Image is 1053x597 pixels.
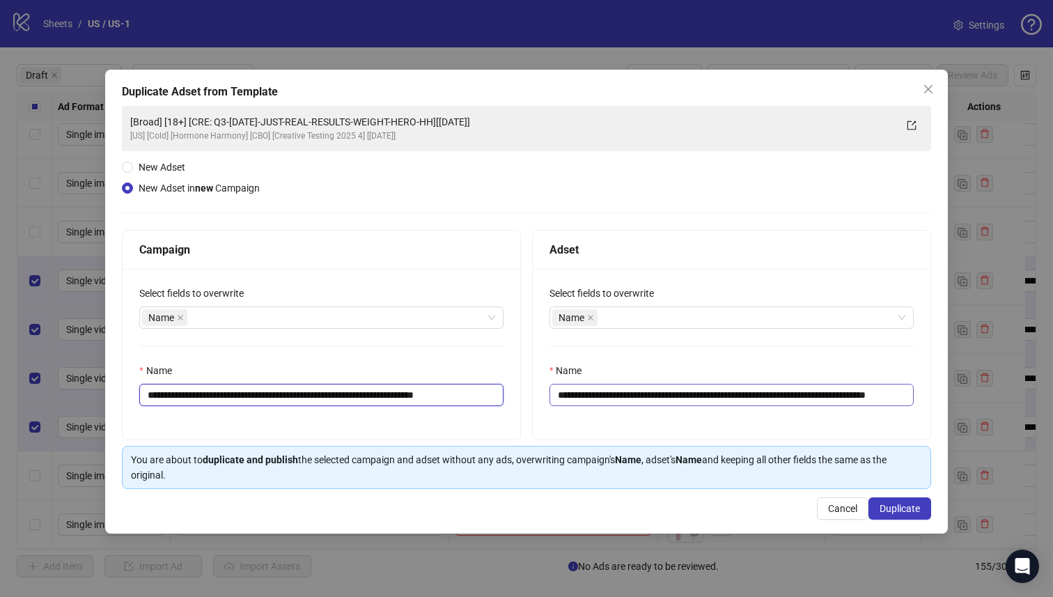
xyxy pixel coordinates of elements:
[139,363,180,378] label: Name
[549,241,914,258] div: Adset
[828,503,857,514] span: Cancel
[880,503,920,514] span: Duplicate
[1006,550,1039,583] div: Open Intercom Messenger
[195,183,213,194] strong: new
[817,497,868,520] button: Cancel
[177,314,184,321] span: close
[917,78,939,100] button: Close
[907,121,916,130] span: export
[559,310,584,325] span: Name
[923,84,934,95] span: close
[868,497,931,520] button: Duplicate
[203,454,298,465] strong: duplicate and publish
[549,384,914,406] input: Name
[615,454,641,465] strong: Name
[549,286,663,301] label: Select fields to overwrite
[148,310,174,325] span: Name
[139,286,253,301] label: Select fields to overwrite
[676,454,702,465] strong: Name
[139,384,504,406] input: Name
[139,241,504,258] div: Campaign
[587,314,594,321] span: close
[130,130,895,143] div: [US] [Cold] [Hormone Harmony] [CBO] [Creative Testing 2025 4] [[DATE]]
[122,84,931,100] div: Duplicate Adset from Template
[142,309,187,326] span: Name
[552,309,598,326] span: Name
[139,162,185,173] span: New Adset
[139,183,260,194] span: New Adset in Campaign
[131,452,922,483] div: You are about to the selected campaign and adset without any ads, overwriting campaign's , adset'...
[130,114,895,130] div: [Broad] [18+] [CRE: Q3-[DATE]-JUST-REAL-RESULTS-WEIGHT-HERO-HH][[DATE]]
[549,363,591,378] label: Name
